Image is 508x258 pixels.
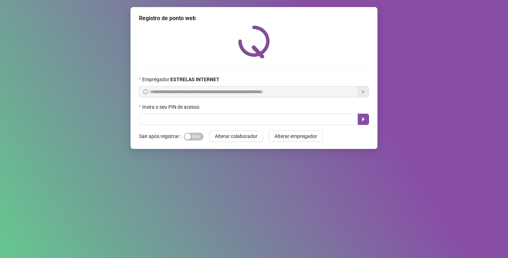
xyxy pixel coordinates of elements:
[361,116,366,122] span: caret-right
[139,131,184,142] label: Sair após registrar
[139,14,369,23] div: Registro de ponto web
[238,25,270,58] img: QRPoint
[139,103,204,111] label: Insira o seu PIN de acesso
[142,76,219,83] span: Empregador :
[209,131,263,142] button: Alterar colaborador
[215,132,258,140] span: Alterar colaborador
[274,132,317,140] span: Alterar empregador
[170,77,219,82] strong: ESTRELAS INTERNET
[143,89,148,94] span: info-circle
[269,131,323,142] button: Alterar empregador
